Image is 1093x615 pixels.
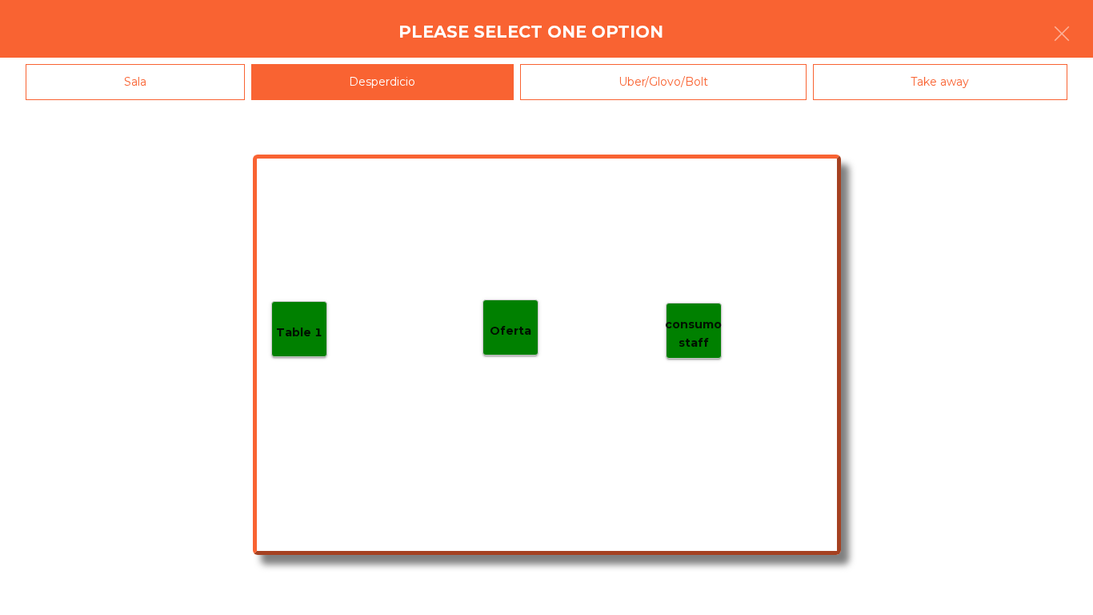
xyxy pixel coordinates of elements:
p: Table 1 [276,324,322,342]
div: Desperdicio [251,64,514,100]
h4: Please select one option [398,20,663,44]
p: consumo staff [665,316,722,352]
div: Sala [26,64,245,100]
div: Uber/Glovo/Bolt [520,64,807,100]
p: Oferta [490,322,531,340]
div: Take away [813,64,1068,100]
